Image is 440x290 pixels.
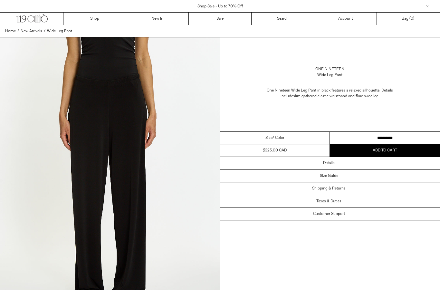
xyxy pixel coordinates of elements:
a: Shop [63,13,126,25]
a: One Nineteen [315,66,344,72]
div: $325.00 CAD [263,148,287,153]
span: slim gathered elastic waistband and fluid wide leg. [293,94,379,99]
a: New Arrivals [21,28,42,34]
span: 0 [411,16,413,21]
button: Add to cart [330,144,440,157]
a: Search [252,13,314,25]
span: Home [5,29,16,34]
h3: Shipping & Returns [312,186,346,191]
span: Size [265,135,273,141]
a: New In [126,13,189,25]
a: Wide Leg Pant [47,28,72,34]
span: / Color [273,135,284,141]
h3: Customer Support [313,212,345,216]
a: Bag () [377,13,440,25]
h3: Details [323,161,335,165]
a: Account [314,13,377,25]
h3: Size Guide [320,174,338,178]
span: Wide Leg Pant [47,29,72,34]
p: One Nineteen Wide Leg Pant in black features a relaxed silhouette. Details include [265,84,394,102]
span: Add to cart [373,148,397,153]
span: / [44,28,45,34]
a: Sale [189,13,252,25]
h3: Taxes & Duties [316,199,341,204]
span: ) [411,16,414,22]
a: Shop Sale - Up to 70% Off [197,4,243,9]
span: New Arrivals [21,29,42,34]
a: Home [5,28,16,34]
span: / [17,28,19,34]
div: Wide Leg Pant [317,72,342,78]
